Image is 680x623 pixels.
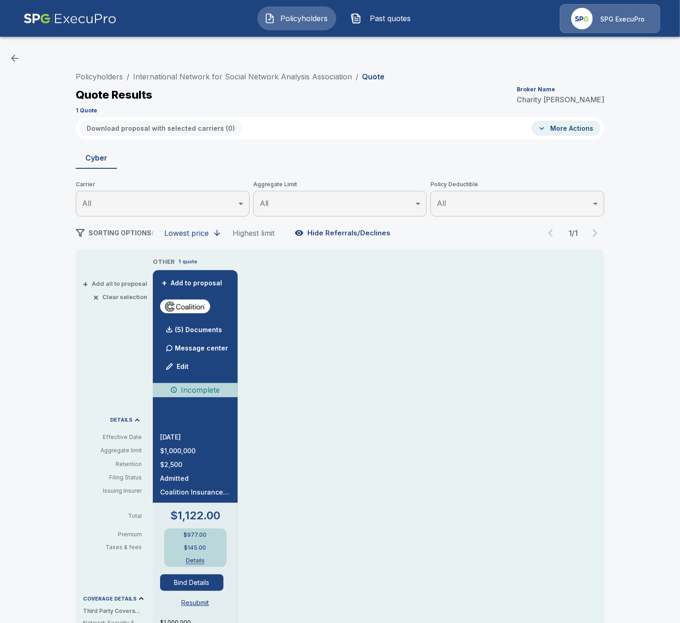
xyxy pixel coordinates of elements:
[560,4,660,33] a: Agency IconSPG ExecuPro
[160,278,224,288] button: +Add to proposal
[571,8,593,29] img: Agency Icon
[162,357,193,376] button: Edit
[127,71,129,82] li: /
[160,448,230,454] p: $1,000,000
[160,574,230,591] span: Bind Details
[83,446,142,455] p: Aggregate limit
[133,72,352,81] a: International Network for Social Network Analysis Association
[153,257,175,267] p: OTHER
[160,462,230,468] p: $2,500
[76,108,97,113] p: 1 Quote
[83,473,142,482] p: Filing Status
[84,281,147,287] button: +Add all to proposal
[23,4,117,33] img: AA Logo
[600,15,645,24] p: SPG ExecuPro
[183,258,197,266] p: quote
[181,384,220,395] p: Incomplete
[164,228,209,238] div: Lowest price
[160,489,230,495] p: Coalition Insurance Solutions
[178,595,213,612] button: Resubmit
[164,300,206,313] img: coalitioncyberadmitted
[83,596,137,601] p: COVERAGE DETAILS
[437,199,446,208] span: All
[83,532,149,537] p: Premium
[83,607,149,615] p: Third Party Coverage
[83,487,142,495] p: Issuing Insurer
[76,89,152,100] p: Quote Results
[89,229,153,237] span: SORTING OPTIONS:
[532,121,601,136] button: More Actions
[430,180,604,189] span: Policy Deductible
[170,510,220,521] p: $1,122.00
[177,558,214,563] button: Details
[83,513,149,519] p: Total
[257,6,336,30] button: Policyholders IconPolicyholders
[178,258,181,266] p: 1
[279,13,329,24] span: Policyholders
[160,475,230,482] p: Admitted
[83,281,88,287] span: +
[93,294,99,300] span: ×
[362,73,385,80] p: Quote
[95,294,147,300] button: ×Clear selection
[76,72,123,81] a: Policyholders
[79,121,242,136] button: Download proposal with selected carriers (0)
[160,574,223,591] button: Bind Details
[233,228,274,238] div: Highest limit
[184,545,206,551] p: $145.00
[76,71,385,82] nav: breadcrumb
[160,434,230,440] p: [DATE]
[175,327,222,333] p: (5) Documents
[83,460,142,468] p: Retention
[293,224,394,242] button: Hide Referrals/Declines
[564,229,582,237] p: 1 / 1
[260,199,269,208] span: All
[351,13,362,24] img: Past quotes Icon
[162,280,167,286] span: +
[76,180,250,189] span: Carrier
[110,417,133,423] p: DETAILS
[365,13,416,24] span: Past quotes
[517,87,555,92] p: Broker Name
[82,199,91,208] span: All
[356,71,358,82] li: /
[76,147,117,169] button: Cyber
[175,343,228,353] p: Message center
[517,96,604,103] p: Charity [PERSON_NAME]
[344,6,423,30] button: Past quotes IconPast quotes
[184,532,207,538] p: $977.00
[83,545,149,550] p: Taxes & fees
[83,433,142,441] p: Effective Date
[264,13,275,24] img: Policyholders Icon
[253,180,427,189] span: Aggregate Limit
